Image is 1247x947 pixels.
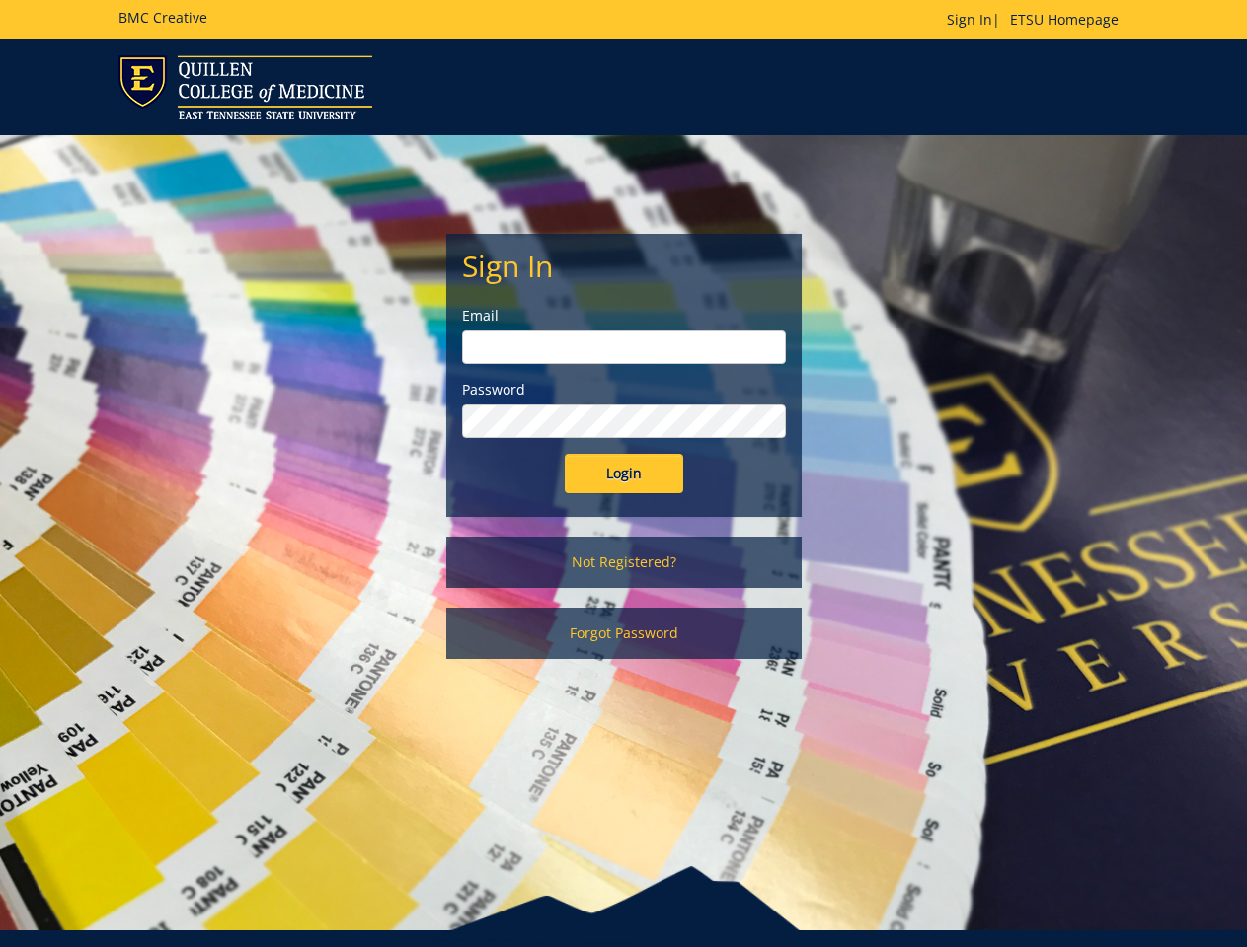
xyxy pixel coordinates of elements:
label: Email [462,306,786,326]
a: Sign In [947,10,992,29]
a: Forgot Password [446,608,802,659]
a: ETSU Homepage [1000,10,1129,29]
h2: Sign In [462,250,786,282]
a: Not Registered? [446,537,802,588]
h5: BMC Creative [118,10,207,25]
label: Password [462,380,786,400]
img: ETSU logo [118,55,372,119]
input: Login [565,454,683,493]
p: | [947,10,1129,30]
